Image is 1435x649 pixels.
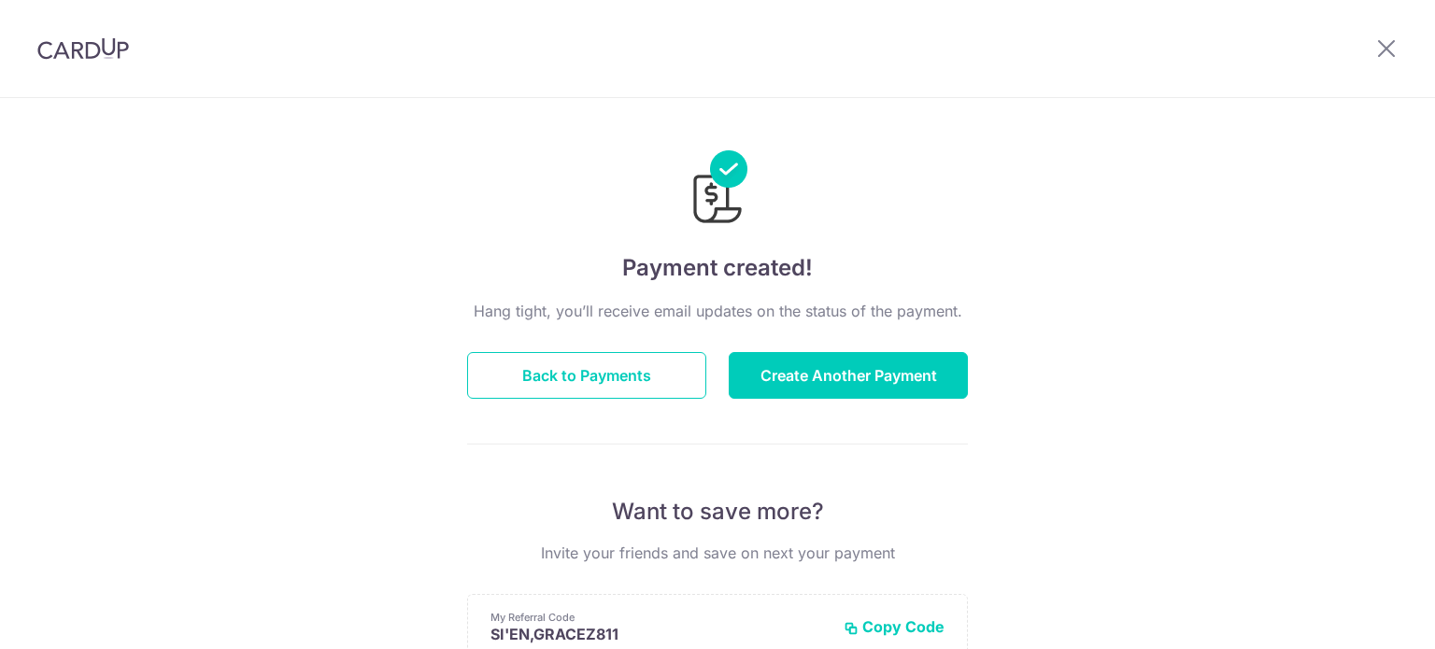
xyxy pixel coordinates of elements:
[467,542,968,564] p: Invite your friends and save on next your payment
[490,610,829,625] p: My Referral Code
[467,300,968,322] p: Hang tight, you’ll receive email updates on the status of the payment.
[467,497,968,527] p: Want to save more?
[844,617,945,636] button: Copy Code
[37,37,129,60] img: CardUp
[490,625,829,643] p: SI'EN,GRACEZ811
[467,251,968,285] h4: Payment created!
[688,150,747,229] img: Payments
[729,352,968,399] button: Create Another Payment
[467,352,706,399] button: Back to Payments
